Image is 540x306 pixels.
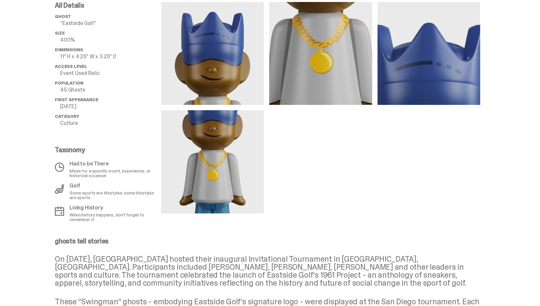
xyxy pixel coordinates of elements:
img: media gallery image [161,2,264,105]
p: On [DATE], [GEOGRAPHIC_DATA] hosted their inaugural Invitational Tournament in [GEOGRAPHIC_DATA],... [55,255,480,287]
span: Population [55,80,83,86]
p: Taxonomy [55,147,157,153]
p: Event Used Relic [60,71,161,76]
p: 45 Ghosts [60,87,161,93]
p: ghosts tell stories [55,238,480,244]
p: Made for a specific event, experience, or historical occasion [69,168,157,178]
p: Had to be There [69,161,157,166]
span: Access Level [55,64,87,69]
p: Golf [69,183,157,188]
span: Category [55,114,79,119]
img: media gallery image [378,2,480,105]
p: When history happens, don't forget to remember it [69,212,157,222]
p: All Details [55,2,161,9]
p: [DATE] [60,104,161,109]
img: media gallery image [161,110,264,213]
p: Living History [69,205,157,210]
p: 11" H x 4.25" W x 3.25" D [60,54,161,59]
img: media gallery image [269,2,372,105]
span: ghost [55,14,71,19]
p: Some sports are lifestyles; some lifestyles are sports [69,190,157,200]
span: Size [55,30,64,36]
p: 400% [60,37,161,43]
span: Dimensions [55,47,83,53]
p: “Eastside Golf” [60,21,161,26]
span: First Appearance [55,97,98,103]
p: Culture [60,121,161,126]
